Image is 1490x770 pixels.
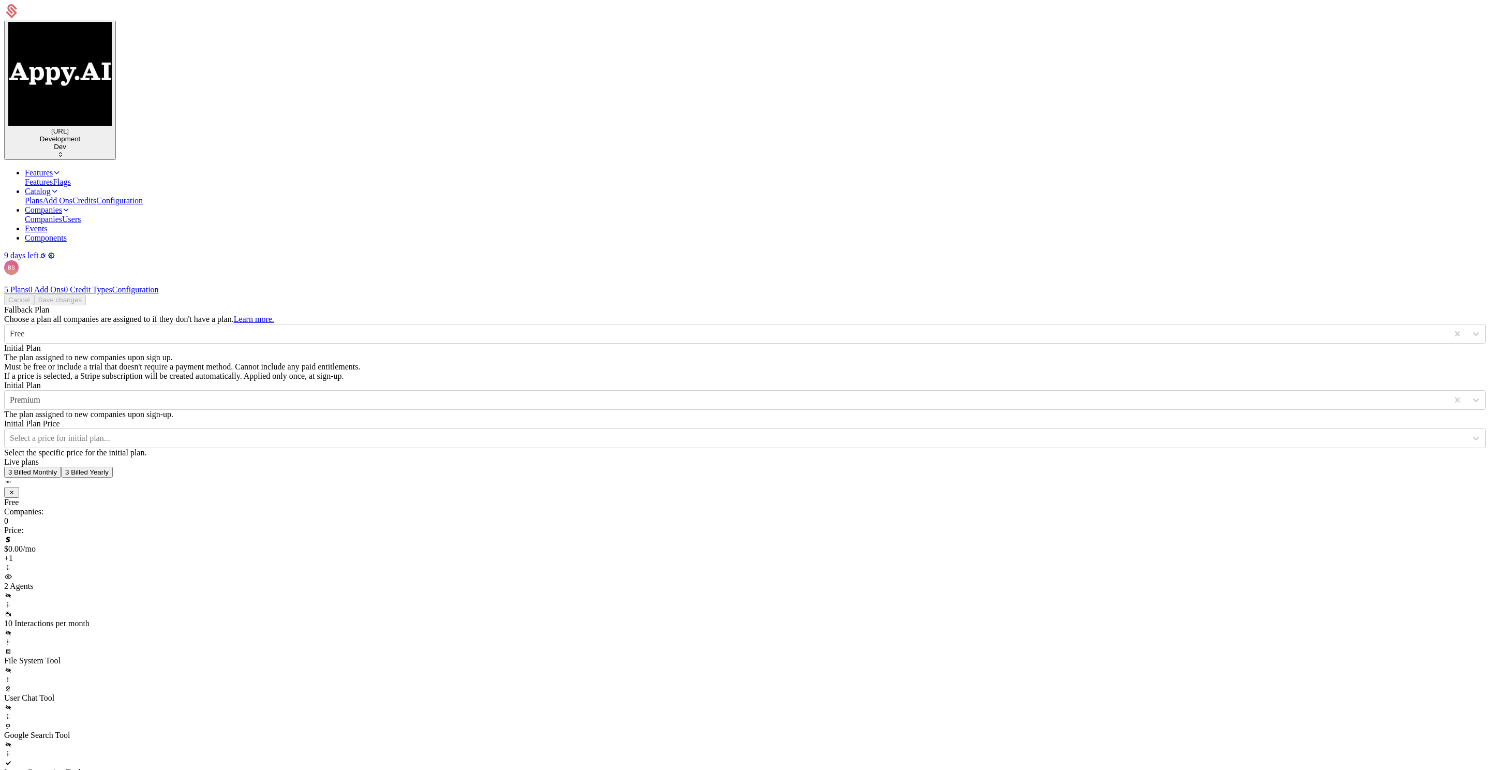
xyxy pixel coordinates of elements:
div: Companies: [4,507,1486,516]
button: Cancel [4,294,34,305]
nav: Main [4,168,1486,243]
a: Companies [25,205,70,214]
div: Hide Entitlement [4,665,1486,675]
a: Events [25,224,48,233]
div: Development [8,135,112,143]
div: If a price is selected, a Stripe subscription will be created automatically. Applied only once, a... [4,372,1486,381]
a: Plans [25,196,43,205]
a: Users [62,215,81,224]
a: Companies [25,215,62,224]
a: Settings [47,251,55,260]
div: Google Search Tool [4,712,1486,749]
a: 9 days left [4,251,39,260]
div: Hide Entitlement [4,591,1486,600]
span: Dev [54,143,66,151]
span: [URL] [51,127,69,135]
div: Select the specific price for the initial plan. [4,448,1486,457]
a: Features [25,177,53,186]
a: Components [25,233,67,242]
div: Fallback Plan [4,305,1486,315]
div: User Chat Tool [4,693,1486,703]
button: 3 Billed Yearly [61,467,113,478]
div: 10 Interactions per month [4,600,1486,638]
div: The plan assigned to new companies upon sign-up. [4,410,1486,419]
a: Features [25,168,61,177]
button: Open user button [4,260,19,275]
div: Google Search Tool [4,731,1486,740]
a: Integrations [39,251,47,260]
div: Price: [4,526,1486,535]
button: Select environment [4,21,116,160]
div: User Chat Tool [4,675,1486,712]
a: 0 Credit Types [64,285,112,294]
div: 0 [4,516,1486,526]
a: Credits [72,196,96,205]
a: Add Ons [43,196,72,205]
img: Appy.AI [8,22,112,126]
div: Free [4,498,1486,507]
a: Configuration [96,196,143,205]
span: Initial Plan [4,381,41,390]
div: 10 Interactions per month [4,619,1486,628]
div: Must be free or include a trial that doesn't require a payment method. Cannot include any paid en... [4,362,1486,372]
div: Initial Plan [4,344,1486,353]
a: 0 Add Ons [28,285,64,294]
img: Brian Salts-Halcomb [4,260,19,275]
a: 5 Plans [4,285,28,294]
div: Hide Entitlement [4,740,1486,749]
a: Flags [53,177,71,186]
button: Save changes [34,294,86,305]
div: File System Tool [4,638,1486,675]
div: Hide Entitlement [4,703,1486,712]
div: Save changes [38,296,82,304]
div: 2 Agents [4,582,1486,591]
a: Learn more. [234,315,274,323]
div: The plan assigned to new companies upon sign up. [4,353,1486,362]
div: Live plans [4,457,1486,467]
span: + 1 [4,554,13,562]
div: File System Tool [4,656,1486,665]
button: 3 Billed Monthly [4,467,61,478]
a: Configuration [112,285,159,294]
div: $0.00 /mo [4,544,1486,554]
span: Initial Plan Price [4,419,60,428]
a: Catalog [25,187,59,196]
div: Choose a plan all companies are assigned to if they don't have a plan. [4,315,1486,324]
div: Cancel [8,296,30,304]
div: 2 Agents [4,563,1486,600]
div: Hide Entitlement [4,628,1486,638]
